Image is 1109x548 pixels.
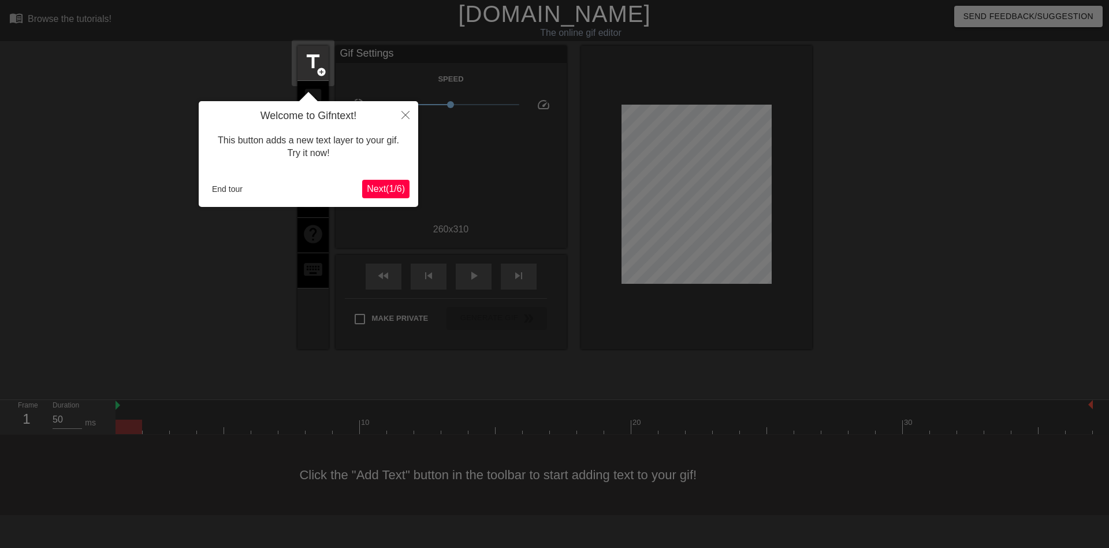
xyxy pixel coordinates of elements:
button: End tour [207,180,247,198]
span: Next ( 1 / 6 ) [367,184,405,194]
div: This button adds a new text layer to your gif. Try it now! [207,123,410,172]
h4: Welcome to Gifntext! [207,110,410,123]
button: Next [362,180,410,198]
button: Close [393,101,418,128]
